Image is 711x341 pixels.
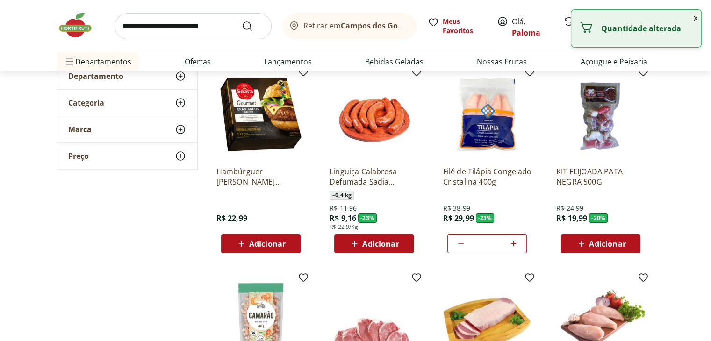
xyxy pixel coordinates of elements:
[362,240,399,248] span: Adicionar
[443,70,531,159] img: Filé de Tilápia Congelado Cristalina 400g
[64,50,75,73] button: Menu
[216,70,305,159] img: Hambúrguer Angus Seara Gourmet 400G
[561,234,640,253] button: Adicionar
[68,71,123,81] span: Departamento
[216,213,247,223] span: R$ 22,99
[589,213,608,223] span: - 20 %
[341,21,510,31] b: Campos dos Goytacazes/[GEOGRAPHIC_DATA]
[57,11,103,39] img: Hortifruti
[330,213,356,223] span: R$ 9,16
[330,70,418,159] img: Linguiça Calabresa Defumada Sadia Perdigão
[57,63,197,89] button: Departamento
[580,56,647,67] a: Açougue e Peixaria
[512,16,553,38] span: Olá,
[330,223,358,231] span: R$ 22,9/Kg
[330,166,418,187] a: Linguiça Calabresa Defumada Sadia Perdigão
[283,13,417,39] button: Retirar emCampos dos Goytacazes/[GEOGRAPHIC_DATA]
[556,204,583,213] span: R$ 24,99
[216,166,305,187] a: Hambúrguer [PERSON_NAME] Gourmet 400G
[264,56,312,67] a: Lançamentos
[303,21,407,30] span: Retirar em
[556,213,587,223] span: R$ 19,99
[589,240,625,248] span: Adicionar
[428,17,486,36] a: Meus Favoritos
[443,17,486,36] span: Meus Favoritos
[601,24,694,33] p: Quantidade alterada
[556,166,645,187] a: KIT FEIJOADA PATA NEGRA 500G
[330,191,354,200] span: ~ 0,4 kg
[68,125,92,134] span: Marca
[185,56,211,67] a: Ofertas
[443,204,470,213] span: R$ 38,99
[68,98,104,107] span: Categoria
[330,204,357,213] span: R$ 11,96
[64,50,131,73] span: Departamentos
[365,56,424,67] a: Bebidas Geladas
[221,234,301,253] button: Adicionar
[242,21,264,32] button: Submit Search
[512,28,540,38] a: Paloma
[690,10,701,26] button: Fechar notificação
[57,90,197,116] button: Categoria
[477,56,527,67] a: Nossas Frutas
[443,213,474,223] span: R$ 29,99
[68,151,89,161] span: Preço
[556,70,645,159] img: KIT FEIJOADA PATA NEGRA 500G
[249,240,286,248] span: Adicionar
[57,143,197,169] button: Preço
[115,13,272,39] input: search
[334,234,414,253] button: Adicionar
[358,213,377,223] span: - 23 %
[476,213,495,223] span: - 23 %
[443,166,531,187] a: Filé de Tilápia Congelado Cristalina 400g
[57,116,197,142] button: Marca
